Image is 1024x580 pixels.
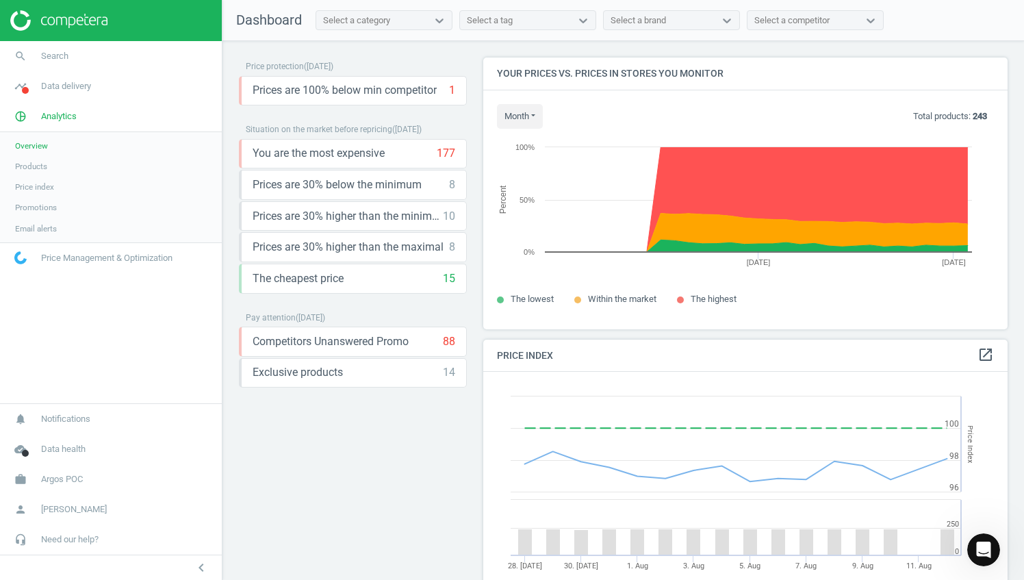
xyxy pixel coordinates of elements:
[253,271,344,286] span: The cheapest price
[253,334,409,349] span: Competitors Unanswered Promo
[184,559,218,577] button: chevron_left
[967,533,1000,566] iframe: Intercom live chat
[296,313,325,323] span: ( [DATE] )
[15,202,57,213] span: Promotions
[564,562,598,570] tspan: 30. [DATE]
[955,547,959,556] text: 0
[524,248,535,256] text: 0%
[467,14,513,27] div: Select a tag
[8,43,34,69] i: search
[691,294,737,304] span: The highest
[15,161,47,172] span: Products
[443,334,455,349] div: 88
[754,14,830,27] div: Select a competitor
[627,562,648,570] tspan: 1. Aug
[8,527,34,553] i: headset_mic
[739,562,760,570] tspan: 5. Aug
[41,50,68,62] span: Search
[246,313,296,323] span: Pay attention
[977,346,994,364] a: open_in_new
[483,340,1008,372] h4: Price Index
[253,209,443,224] span: Prices are 30% higher than the minimum
[973,111,987,121] b: 243
[588,294,656,304] span: Within the market
[449,83,455,98] div: 1
[515,143,535,151] text: 100%
[852,562,873,570] tspan: 9. Aug
[10,10,107,31] img: ajHJNr6hYgQAAAAASUVORK5CYII=
[443,271,455,286] div: 15
[437,146,455,161] div: 177
[41,473,83,486] span: Argos POC
[15,223,57,234] span: Email alerts
[942,258,966,266] tspan: [DATE]
[520,196,535,204] text: 50%
[8,73,34,99] i: timeline
[15,140,48,151] span: Overview
[906,562,932,570] tspan: 11. Aug
[246,125,392,134] span: Situation on the market before repricing
[15,181,54,192] span: Price index
[304,62,333,71] span: ( [DATE] )
[8,496,34,522] i: person
[497,104,543,129] button: month
[977,346,994,363] i: open_in_new
[246,62,304,71] span: Price protection
[511,294,554,304] span: The lowest
[8,466,34,492] i: work
[945,419,959,429] text: 100
[392,125,422,134] span: ( [DATE] )
[14,251,27,264] img: wGWNvw8QSZomAAAAABJRU5ErkJggg==
[508,562,542,570] tspan: 28. [DATE]
[498,185,508,214] tspan: Percent
[253,365,343,380] span: Exclusive products
[41,503,107,516] span: [PERSON_NAME]
[253,240,444,255] span: Prices are 30% higher than the maximal
[913,110,987,123] p: Total products:
[41,413,90,425] span: Notifications
[949,451,959,461] text: 98
[41,443,86,455] span: Data health
[193,559,209,576] i: chevron_left
[323,14,390,27] div: Select a category
[41,533,99,546] span: Need our help?
[41,80,91,92] span: Data delivery
[41,110,77,123] span: Analytics
[41,252,172,264] span: Price Management & Optimization
[8,436,34,462] i: cloud_done
[795,562,817,570] tspan: 7. Aug
[683,562,704,570] tspan: 3. Aug
[8,406,34,432] i: notifications
[449,177,455,192] div: 8
[483,58,1008,90] h4: Your prices vs. prices in stores you monitor
[253,83,437,98] span: Prices are 100% below min competitor
[253,146,385,161] span: You are the most expensive
[8,103,34,129] i: pie_chart_outlined
[947,520,959,529] text: 250
[253,177,422,192] span: Prices are 30% below the minimum
[966,425,975,463] tspan: Price Index
[443,209,455,224] div: 10
[747,258,771,266] tspan: [DATE]
[611,14,666,27] div: Select a brand
[949,483,959,492] text: 96
[443,365,455,380] div: 14
[449,240,455,255] div: 8
[236,12,302,28] span: Dashboard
